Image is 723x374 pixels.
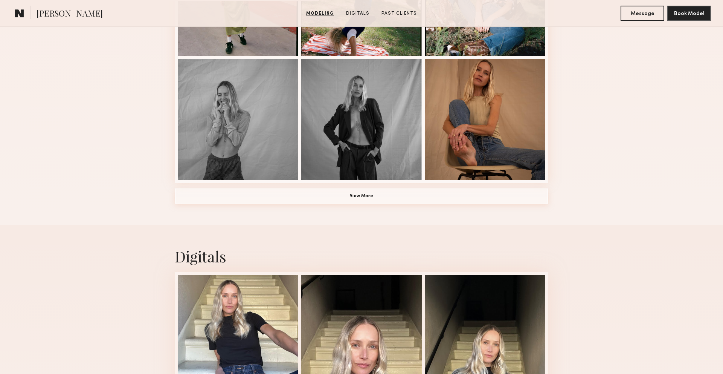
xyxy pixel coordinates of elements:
[378,10,420,17] a: Past Clients
[303,10,337,17] a: Modeling
[175,246,548,266] div: Digitals
[667,6,711,21] button: Book Model
[175,189,548,204] button: View More
[37,8,103,21] span: [PERSON_NAME]
[667,10,711,16] a: Book Model
[621,6,664,21] button: Message
[343,10,372,17] a: Digitals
